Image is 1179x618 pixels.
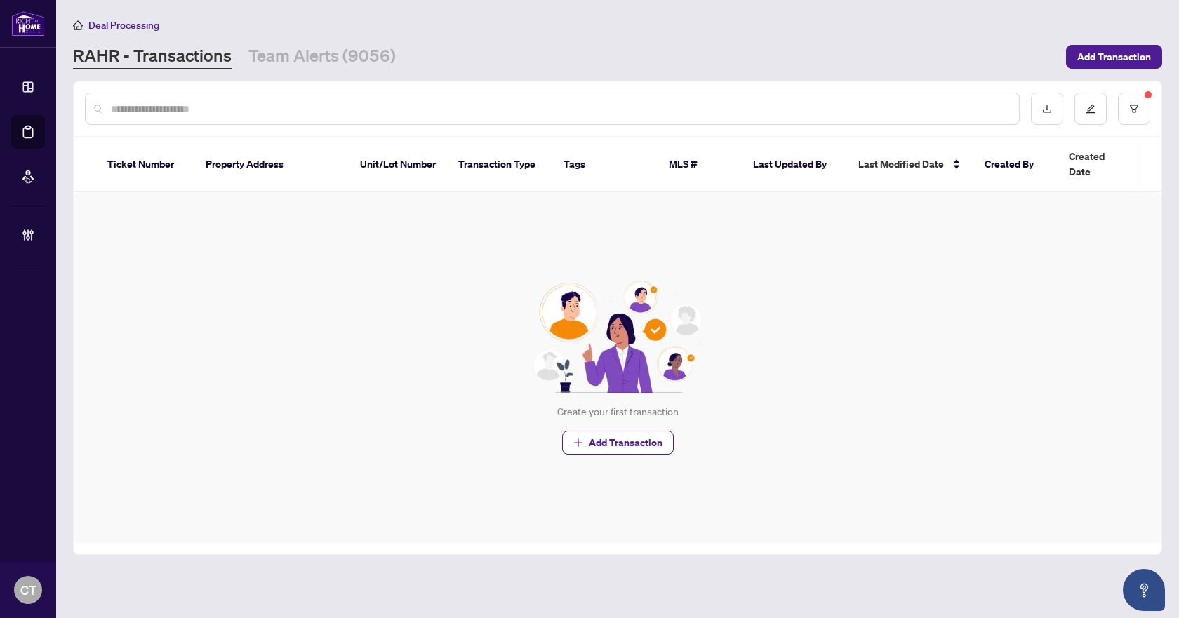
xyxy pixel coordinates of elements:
button: Open asap [1123,569,1165,611]
span: Add Transaction [589,431,662,454]
span: Add Transaction [1077,46,1151,68]
th: Property Address [194,137,349,192]
span: CT [20,580,36,600]
img: Null State Icon [527,281,708,393]
a: Team Alerts (9056) [248,44,396,69]
th: Transaction Type [447,137,552,192]
button: Add Transaction [562,431,674,455]
span: filter [1129,104,1139,114]
th: MLS # [658,137,742,192]
th: Last Modified Date [847,137,973,192]
button: Add Transaction [1066,45,1162,69]
th: Unit/Lot Number [349,137,447,192]
span: download [1042,104,1052,114]
div: Create your first transaction [557,404,679,419]
th: Created Date [1058,137,1156,192]
span: plus [573,438,583,448]
span: home [73,20,83,30]
th: Created By [973,137,1058,192]
button: download [1031,93,1063,125]
span: Created Date [1069,149,1128,180]
button: filter [1118,93,1150,125]
th: Ticket Number [96,137,194,192]
button: edit [1074,93,1107,125]
span: Last Modified Date [858,156,944,172]
span: edit [1086,104,1095,114]
img: logo [11,11,45,36]
th: Last Updated By [742,137,847,192]
span: Deal Processing [88,19,159,32]
a: RAHR - Transactions [73,44,232,69]
th: Tags [552,137,658,192]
